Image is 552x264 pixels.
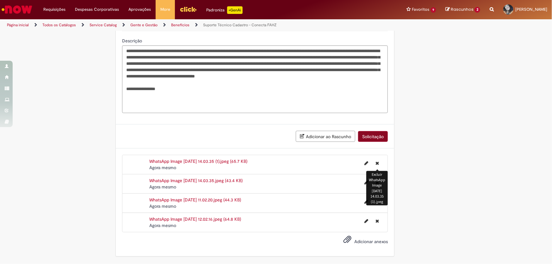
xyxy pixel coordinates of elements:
[149,204,176,209] span: Agora mesmo
[372,158,383,169] button: Excluir WhatsApp Image 2025-10-01 at 14.03.35 (1).jpeg
[149,217,241,222] a: WhatsApp Image [DATE] 12.02.16.jpeg (64.8 KB)
[361,216,372,226] button: Editar nome de arquivo WhatsApp Image 2025-10-01 at 12.02.16.jpeg
[171,22,189,28] a: Benefícios
[149,184,176,190] time: 01/10/2025 14:05:32
[7,22,29,28] a: Página inicial
[122,38,143,44] span: Descrição
[366,171,388,206] div: Excluir WhatsApp Image [DATE] 14.03.35 (1).jpeg
[149,184,176,190] span: Agora mesmo
[1,3,33,16] img: ServiceNow
[75,6,119,13] span: Despesas Corporativas
[372,216,383,226] button: Excluir WhatsApp Image 2025-10-01 at 12.02.16.jpeg
[149,223,176,229] span: Agora mesmo
[149,223,176,229] time: 01/10/2025 14:05:18
[412,6,430,13] span: Favoritos
[149,159,247,164] a: WhatsApp Image [DATE] 14.03.35 (1).jpeg (65.7 KB)
[361,178,372,188] button: Editar nome de arquivo WhatsApp Image 2025-10-01 at 14.03.35.jpeg
[149,204,176,209] time: 01/10/2025 14:05:18
[206,6,243,14] div: Padroniza
[149,197,241,203] a: WhatsApp Image [DATE] 11.02.20.jpeg (44.3 KB)
[451,6,474,12] span: Rascunhos
[203,22,276,28] a: Suporte Técnico Cadastro - Conecta FAHZ
[149,165,176,171] time: 01/10/2025 14:05:32
[515,7,547,12] span: [PERSON_NAME]
[90,22,117,28] a: Service Catalog
[180,4,197,14] img: click_logo_yellow_360x200.png
[361,158,372,169] button: Editar nome de arquivo WhatsApp Image 2025-10-01 at 14.03.35 (1).jpeg
[122,46,388,113] textarea: Descrição
[128,6,151,13] span: Aprovações
[42,22,76,28] a: Todos os Catálogos
[160,6,170,13] span: More
[358,131,388,142] button: Solicitação
[149,178,243,184] a: WhatsApp Image [DATE] 14.03.35.jpeg (43.4 KB)
[227,6,243,14] p: +GenAi
[149,165,176,171] span: Agora mesmo
[342,234,353,249] button: Adicionar anexos
[445,7,480,13] a: Rascunhos
[474,7,480,13] span: 2
[361,197,372,207] button: Editar nome de arquivo WhatsApp Image 2025-10-01 at 11.02.20.jpeg
[296,131,355,142] button: Adicionar ao Rascunho
[431,7,436,13] span: 9
[354,239,388,244] span: Adicionar anexos
[43,6,65,13] span: Requisições
[5,19,363,31] ul: Trilhas de página
[130,22,158,28] a: Gente e Gestão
